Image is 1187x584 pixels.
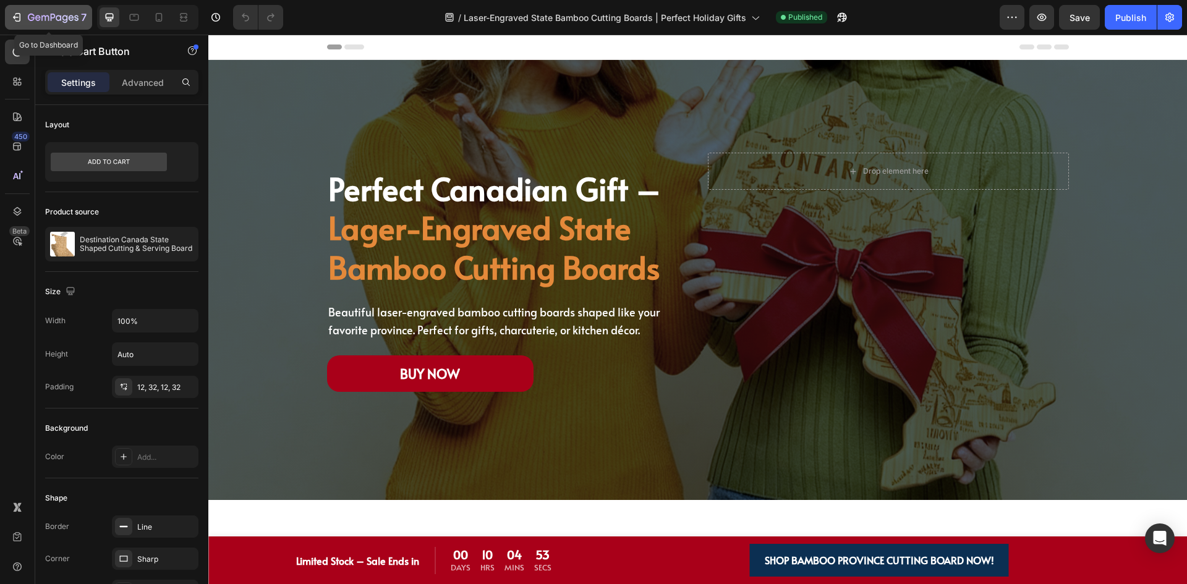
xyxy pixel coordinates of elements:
div: 10 [272,512,286,528]
img: product feature img [50,232,75,256]
p: Limited Stock – Sale Ends in [88,518,211,533]
div: Line [137,522,195,533]
div: Height [45,349,68,360]
div: Beta [9,226,30,236]
span: Published [788,12,822,23]
div: Padding [45,381,74,392]
button: Publish [1105,5,1157,30]
strong: SHOP BAMBOO PROVINCE CUTTING BOARD NOW! [556,518,786,532]
div: Size [45,284,78,300]
p: Hrs [272,527,286,540]
input: Auto [113,310,198,332]
a: SHOP BAMBOO PROVINCE CUTTING BOARD NOW! [542,509,801,542]
p: Advanced [122,76,164,89]
div: Open Intercom Messenger [1145,523,1175,553]
div: Publish [1115,11,1146,24]
div: Drop element here [655,132,720,142]
div: Sharp [137,554,195,565]
div: Color [45,451,64,462]
span: / [458,11,461,24]
div: 00 [242,512,262,528]
div: Shape [45,493,67,504]
p: Days [242,527,262,540]
button: 7 [5,5,92,30]
div: 450 [12,132,30,142]
div: Add... [137,452,195,463]
div: Undo/Redo [233,5,283,30]
div: 53 [326,512,343,528]
div: 04 [296,512,316,528]
p: Destination Canada State Shaped Cutting & Serving Board [80,235,194,253]
div: Corner [45,553,70,564]
button: Save [1059,5,1100,30]
p: Secs [326,527,343,540]
p: 7 [81,10,87,25]
div: Layout [45,119,69,130]
input: Auto [113,343,198,365]
span: Laser-Engraved State Bamboo Cutting Boards | Perfect Holiday Gifts [464,11,746,24]
div: Border [45,521,69,532]
iframe: To enrich screen reader interactions, please activate Accessibility in Grammarly extension settings [208,35,1187,584]
p: (P) Cart Button [60,44,165,59]
span: Save [1070,12,1090,23]
div: Width [45,315,66,326]
div: Background [45,423,88,434]
div: Product source [45,206,99,218]
div: 12, 32, 12, 32 [137,382,195,393]
p: Mins [296,527,316,540]
p: Settings [61,76,96,89]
